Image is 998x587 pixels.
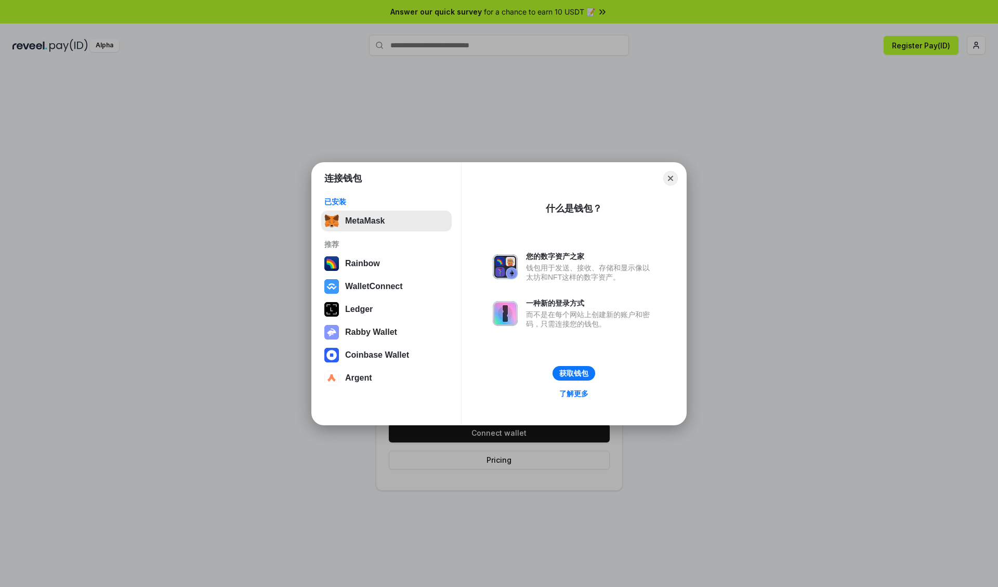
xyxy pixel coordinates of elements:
[321,276,452,297] button: WalletConnect
[345,373,372,383] div: Argent
[526,263,655,282] div: 钱包用于发送、接收、存储和显示像以太坊和NFT这样的数字资产。
[345,328,397,337] div: Rabby Wallet
[321,368,452,388] button: Argent
[324,279,339,294] img: svg+xml,%3Csvg%20width%3D%2228%22%20height%3D%2228%22%20viewBox%3D%220%200%2028%2028%22%20fill%3D...
[345,350,409,360] div: Coinbase Wallet
[345,305,373,314] div: Ledger
[553,387,595,400] a: 了解更多
[663,171,678,186] button: Close
[321,322,452,343] button: Rabby Wallet
[321,253,452,274] button: Rainbow
[324,240,449,249] div: 推荐
[324,325,339,340] img: svg+xml,%3Csvg%20xmlns%3D%22http%3A%2F%2Fwww.w3.org%2F2000%2Fsvg%22%20fill%3D%22none%22%20viewBox...
[546,202,602,215] div: 什么是钱包？
[526,310,655,329] div: 而不是在每个网站上创建新的账户和密码，只需连接您的钱包。
[345,216,385,226] div: MetaMask
[324,371,339,385] img: svg+xml,%3Csvg%20width%3D%2228%22%20height%3D%2228%22%20viewBox%3D%220%200%2028%2028%22%20fill%3D...
[493,301,518,326] img: svg+xml,%3Csvg%20xmlns%3D%22http%3A%2F%2Fwww.w3.org%2F2000%2Fsvg%22%20fill%3D%22none%22%20viewBox...
[559,369,588,378] div: 获取钱包
[324,302,339,317] img: svg+xml,%3Csvg%20xmlns%3D%22http%3A%2F%2Fwww.w3.org%2F2000%2Fsvg%22%20width%3D%2228%22%20height%3...
[526,298,655,308] div: 一种新的登录方式
[324,348,339,362] img: svg+xml,%3Csvg%20width%3D%2228%22%20height%3D%2228%22%20viewBox%3D%220%200%2028%2028%22%20fill%3D...
[493,254,518,279] img: svg+xml,%3Csvg%20xmlns%3D%22http%3A%2F%2Fwww.w3.org%2F2000%2Fsvg%22%20fill%3D%22none%22%20viewBox...
[345,282,403,291] div: WalletConnect
[324,214,339,228] img: svg+xml,%3Csvg%20fill%3D%22none%22%20height%3D%2233%22%20viewBox%3D%220%200%2035%2033%22%20width%...
[553,366,595,381] button: 获取钱包
[324,256,339,271] img: svg+xml,%3Csvg%20width%3D%22120%22%20height%3D%22120%22%20viewBox%3D%220%200%20120%20120%22%20fil...
[345,259,380,268] div: Rainbow
[559,389,588,398] div: 了解更多
[321,211,452,231] button: MetaMask
[324,172,362,185] h1: 连接钱包
[321,299,452,320] button: Ledger
[526,252,655,261] div: 您的数字资产之家
[324,197,449,206] div: 已安装
[321,345,452,366] button: Coinbase Wallet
